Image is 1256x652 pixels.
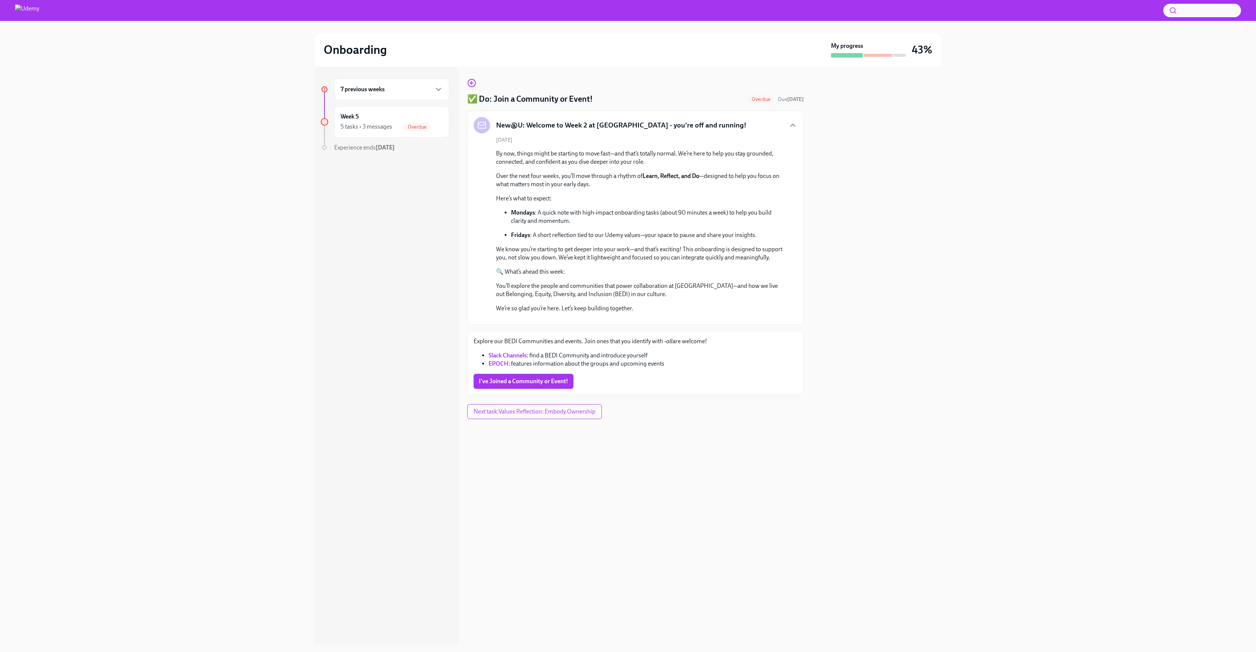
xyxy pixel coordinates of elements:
strong: [DATE] [787,96,804,102]
h2: Onboarding [324,42,387,57]
p: By now, things might be starting to move fast—and that’s totally normal. We’re here to help you s... [496,150,785,166]
span: Overdue [403,124,431,130]
p: We’re so glad you’re here. Let’s keep building together. [496,304,785,313]
div: 5 tasks • 3 messages [341,123,392,131]
p: 🔍 What’s ahead this week: [496,268,785,276]
a: Slack Channels [489,352,527,359]
strong: Fridays [511,231,530,239]
img: Udemy [15,4,39,16]
span: Experience ends [334,144,395,151]
h3: 43% [912,43,932,56]
div: 7 previous weeks [334,79,449,100]
strong: Learn, Reflect, and Do [643,172,699,179]
p: : A short reflection tied to our Udemy values—your space to pause and share your insights. [511,231,785,239]
h6: 7 previous weeks [341,85,385,93]
span: Overdue [747,96,775,102]
p: Explore our BEDI Communities and events. Join ones that you identify with - are welcome! [474,337,797,345]
li: : find a BEDI Community and introduce yourself [489,351,797,360]
p: You’ll explore the people and communities that power collaboration at [GEOGRAPHIC_DATA]—and how w... [496,282,785,298]
h6: Week 5 [341,113,359,121]
strong: Mondays [511,209,535,216]
button: I've Joined a Community or Event! [474,374,573,389]
p: Over the next four weeks, you’ll move through a rhythm of —designed to help you focus on what mat... [496,172,785,188]
span: August 24th, 2025 11:00 [778,96,804,103]
span: [DATE] [496,136,512,144]
p: We know you’re starting to get deeper into your work—and that’s exciting! This onboarding is desi... [496,245,785,262]
p: Here’s what to expect: [496,194,785,203]
em: all [666,338,672,345]
strong: My progress [831,42,863,50]
h4: ✅ Do: Join a Community or Event! [467,93,593,105]
p: : A quick note with high-impact onboarding tasks (about 90 minutes a week) to help you build clar... [511,209,785,225]
span: Due [778,96,804,102]
strong: [DATE] [376,144,395,151]
li: : features information about the groups and upcoming events [489,360,797,368]
span: Next task : Values Reflection: Embody Ownership [474,408,595,415]
span: I've Joined a Community or Event! [479,378,568,385]
button: Next task:Values Reflection: Embody Ownership [467,404,602,419]
h5: New@U: Welcome to Week 2 at [GEOGRAPHIC_DATA] - you're off and running! [496,120,746,130]
a: Week 55 tasks • 3 messagesOverdue [321,106,449,138]
a: EPOCH [489,360,508,367]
